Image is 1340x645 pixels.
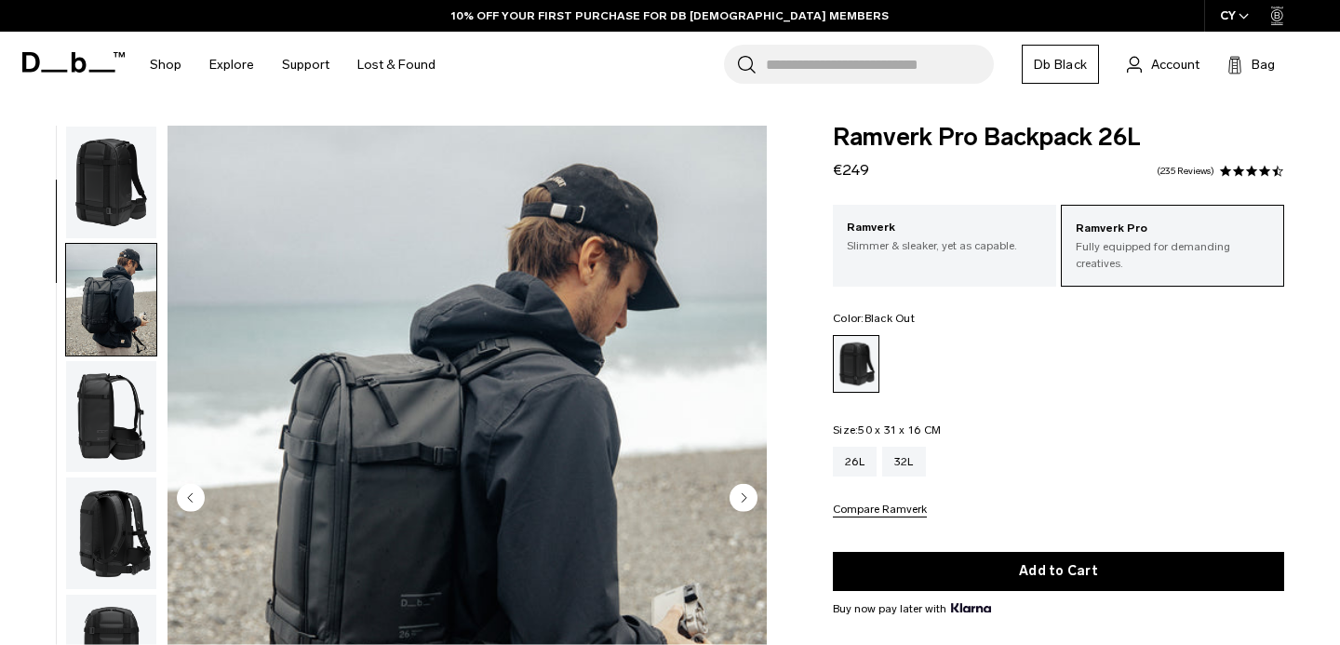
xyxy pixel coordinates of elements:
button: Ramverk_pro_bacpack_26L_black_out_2024_1.png [65,126,157,239]
p: Ramverk Pro [1076,220,1269,238]
a: Explore [209,32,254,98]
legend: Size: [833,424,941,436]
span: Black Out [864,312,915,325]
span: Buy now pay later with [833,600,991,617]
a: 10% OFF YOUR FIRST PURCHASE FOR DB [DEMOGRAPHIC_DATA] MEMBERS [451,7,889,24]
img: Ramverk_pro_bacpack_26L_black_out_2024_10.png [66,477,156,589]
p: Ramverk [847,219,1042,237]
button: Bag [1227,53,1275,75]
button: Ramverk Pro Backpack 26L Black Out [65,243,157,356]
span: Account [1151,55,1199,74]
nav: Main Navigation [136,32,449,98]
button: Ramverk_pro_bacpack_26L_black_out_2024_2.png [65,360,157,474]
img: Ramverk_pro_bacpack_26L_black_out_2024_2.png [66,361,156,473]
legend: Color: [833,313,915,324]
span: 50 x 31 x 16 CM [858,423,941,437]
img: Ramverk_pro_bacpack_26L_black_out_2024_1.png [66,127,156,238]
a: Db Black [1022,45,1099,84]
a: Black Out [833,335,879,393]
p: Fully equipped for demanding creatives. [1076,238,1269,272]
button: Previous slide [177,484,205,516]
p: Slimmer & sleaker, yet as capable. [847,237,1042,254]
a: Shop [150,32,181,98]
button: Next slide [730,484,757,516]
img: Ramverk Pro Backpack 26L Black Out [66,244,156,356]
button: Compare Ramverk [833,504,927,517]
a: Lost & Found [357,32,435,98]
span: Bag [1252,55,1275,74]
button: Add to Cart [833,552,1284,591]
span: Ramverk Pro Backpack 26L [833,126,1284,150]
a: Support [282,32,329,98]
a: 26L [833,447,877,477]
img: {"height" => 20, "alt" => "Klarna"} [951,603,991,612]
span: €249 [833,161,869,179]
a: 235 reviews [1157,167,1214,176]
a: 32L [882,447,926,477]
button: Ramverk_pro_bacpack_26L_black_out_2024_10.png [65,477,157,590]
a: Account [1127,53,1199,75]
a: Ramverk Slimmer & sleaker, yet as capable. [833,205,1056,268]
